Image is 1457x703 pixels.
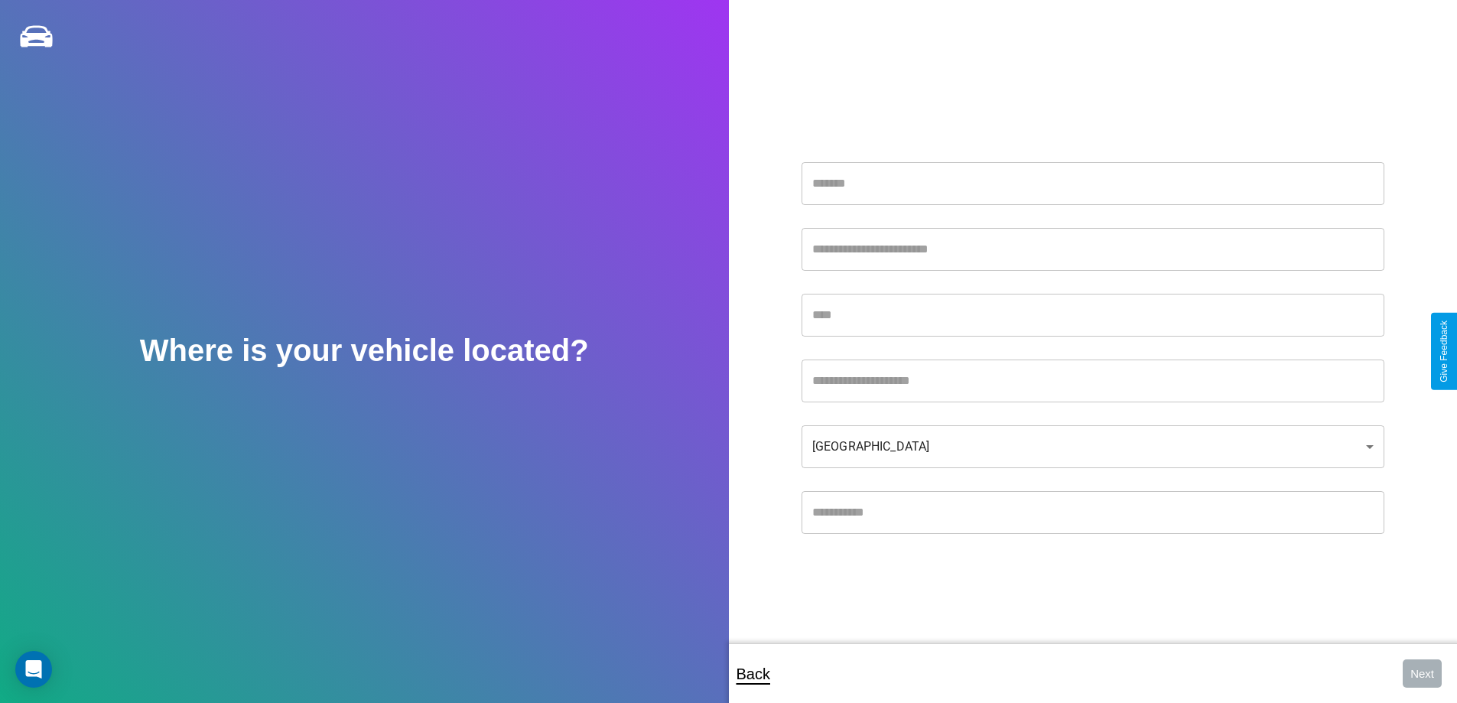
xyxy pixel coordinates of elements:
[1439,321,1449,382] div: Give Feedback
[140,334,589,368] h2: Where is your vehicle located?
[15,651,52,688] div: Open Intercom Messenger
[737,660,770,688] p: Back
[802,425,1384,468] div: [GEOGRAPHIC_DATA]
[1403,659,1442,688] button: Next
